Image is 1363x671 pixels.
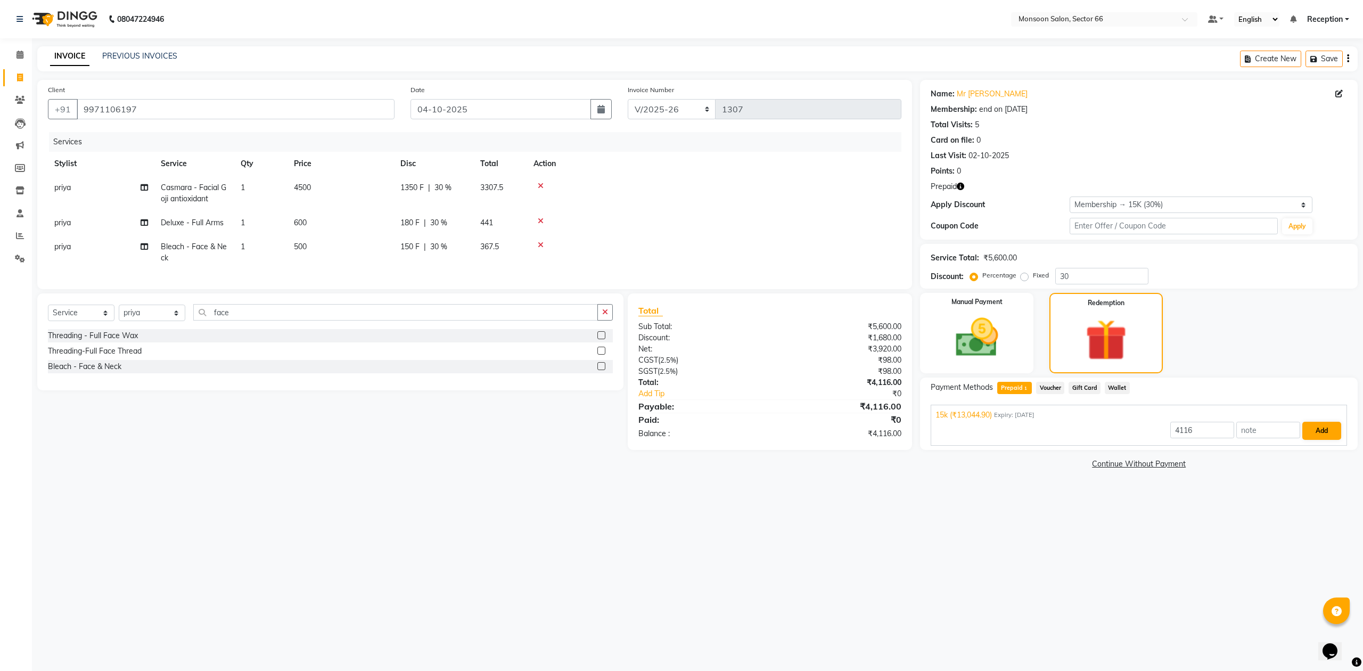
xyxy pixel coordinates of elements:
[48,152,154,176] th: Stylist
[234,152,288,176] th: Qty
[1023,386,1029,392] span: 1
[931,104,977,115] div: Membership:
[161,218,224,227] span: Deluxe - Full Arms
[1282,218,1312,234] button: Apply
[630,428,770,439] div: Balance :
[117,4,164,34] b: 08047224946
[957,88,1028,100] a: Mr [PERSON_NAME]
[931,181,957,192] span: Prepaid
[638,305,663,316] span: Total
[400,241,420,252] span: 150 F
[770,366,909,377] div: ₹98.00
[1240,51,1301,67] button: Create New
[951,297,1003,307] label: Manual Payment
[48,330,138,341] div: Threading - Full Face Wax
[660,356,676,364] span: 2.5%
[480,183,503,192] span: 3307.5
[27,4,100,34] img: logo
[994,411,1034,420] span: Expiry: [DATE]
[630,355,770,366] div: ( )
[770,332,909,343] div: ₹1,680.00
[1305,51,1343,67] button: Save
[931,166,955,177] div: Points:
[630,332,770,343] div: Discount:
[161,242,227,263] span: Bleach - Face & Neck
[424,241,426,252] span: |
[1069,382,1101,394] span: Gift Card
[975,119,979,130] div: 5
[480,242,499,251] span: 367.5
[770,343,909,355] div: ₹3,920.00
[430,217,447,228] span: 30 %
[931,271,964,282] div: Discount:
[793,388,910,399] div: ₹0
[400,182,424,193] span: 1350 F
[48,361,121,372] div: Bleach - Face & Neck
[428,182,430,193] span: |
[931,88,955,100] div: Name:
[770,400,909,413] div: ₹4,116.00
[997,382,1032,394] span: Prepaid
[638,355,658,365] span: CGST
[931,150,966,161] div: Last Visit:
[1302,422,1341,440] button: Add
[976,135,981,146] div: 0
[294,183,311,192] span: 4500
[770,321,909,332] div: ₹5,600.00
[161,183,226,203] span: Casmara - Facial Goji antioxidant
[54,183,71,192] span: priya
[630,388,793,399] a: Add Tip
[50,47,89,66] a: INVOICE
[628,85,674,95] label: Invoice Number
[480,218,493,227] span: 441
[193,304,598,321] input: Search or Scan
[931,252,979,264] div: Service Total:
[424,217,426,228] span: |
[770,428,909,439] div: ₹4,116.00
[154,152,234,176] th: Service
[983,252,1017,264] div: ₹5,600.00
[1033,271,1049,280] label: Fixed
[394,152,474,176] th: Disc
[630,321,770,332] div: Sub Total:
[770,377,909,388] div: ₹4,116.00
[54,218,71,227] span: priya
[1105,382,1130,394] span: Wallet
[630,366,770,377] div: ( )
[1036,382,1064,394] span: Voucher
[1072,314,1140,366] img: _gift.svg
[979,104,1028,115] div: end on [DATE]
[54,242,71,251] span: priya
[931,220,1070,232] div: Coupon Code
[1088,298,1124,308] label: Redemption
[77,99,395,119] input: Search by Name/Mobile/Email/Code
[630,413,770,426] div: Paid:
[968,150,1009,161] div: 02-10-2025
[400,217,420,228] span: 180 F
[527,152,901,176] th: Action
[294,242,307,251] span: 500
[660,367,676,375] span: 2.5%
[770,413,909,426] div: ₹0
[49,132,909,152] div: Services
[434,182,451,193] span: 30 %
[48,99,78,119] button: +91
[474,152,527,176] th: Total
[931,119,973,130] div: Total Visits:
[630,343,770,355] div: Net:
[1318,628,1352,660] iframe: chat widget
[288,152,394,176] th: Price
[102,51,177,61] a: PREVIOUS INVOICES
[294,218,307,227] span: 600
[1307,14,1343,25] span: Reception
[48,346,142,357] div: Threading-Full Face Thread
[982,271,1016,280] label: Percentage
[931,199,1070,210] div: Apply Discount
[770,355,909,366] div: ₹98.00
[942,313,1012,362] img: _cash.svg
[410,85,425,95] label: Date
[931,382,993,393] span: Payment Methods
[638,366,658,376] span: SGST
[957,166,961,177] div: 0
[241,183,245,192] span: 1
